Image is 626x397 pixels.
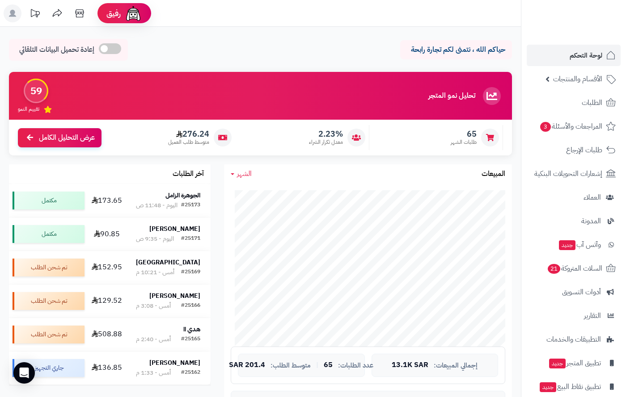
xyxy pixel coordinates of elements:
span: طلبات الشهر [451,138,477,146]
span: 2.23% [309,129,343,139]
div: تم شحن الطلب [13,326,85,343]
span: التطبيقات والخدمات [546,333,601,346]
span: 201.4 SAR [229,361,265,369]
span: 276.24 [168,129,209,139]
h3: آخر الطلبات [173,170,204,178]
div: Open Intercom Messenger [13,362,35,384]
span: إعادة تحميل البيانات التلقائي [19,45,94,55]
span: متوسط الطلب: [271,362,311,369]
a: تحديثات المنصة [24,4,46,25]
a: الشهر [231,169,252,179]
div: أمس - 1:33 م [136,368,171,377]
a: أدوات التسويق [527,281,621,303]
span: المدونة [581,215,601,227]
h3: تحليل نمو المتجر [428,92,475,100]
strong: هدي اا [183,325,200,334]
div: #25169 [181,268,200,277]
span: | [316,362,318,368]
a: المراجعات والأسئلة3 [527,116,621,137]
strong: [PERSON_NAME] [149,291,200,301]
span: 65 [324,361,333,369]
div: #25171 [181,234,200,243]
span: الطلبات [582,96,602,109]
a: التطبيقات والخدمات [527,329,621,350]
span: إجمالي المبيعات: [434,362,478,369]
div: #25162 [181,368,200,377]
td: 136.85 [88,351,126,384]
a: لوحة التحكم [527,45,621,66]
span: السلات المتروكة [547,262,602,275]
td: 508.88 [88,318,126,351]
strong: الجوهرة الزامل [165,191,200,200]
a: الطلبات [527,92,621,113]
div: تم شحن الطلب [13,292,85,310]
div: جاري التجهيز [13,359,85,377]
span: الشهر [237,168,252,179]
h3: المبيعات [482,170,505,178]
div: مكتمل [13,225,85,243]
span: جديد [559,240,575,250]
a: العملاء [527,187,621,208]
span: 21 [548,264,560,274]
span: جديد [540,382,556,392]
span: طلبات الإرجاع [566,144,602,156]
span: عرض التحليل الكامل [39,133,95,143]
span: 65 [451,129,477,139]
div: اليوم - 9:35 ص [136,234,174,243]
div: اليوم - 11:48 ص [136,201,178,210]
td: 152.95 [88,251,126,284]
div: أمس - 2:40 م [136,335,171,344]
span: التقارير [584,309,601,322]
a: عرض التحليل الكامل [18,128,102,147]
span: متوسط طلب العميل [168,138,209,146]
span: أدوات التسويق [562,286,601,298]
a: السلات المتروكة21 [527,258,621,279]
div: تم شحن الطلب [13,259,85,276]
span: 13.1K SAR [392,361,428,369]
strong: [PERSON_NAME] [149,358,200,368]
span: إشعارات التحويلات البنكية [534,167,602,180]
img: ai-face.png [124,4,142,22]
a: المدونة [527,210,621,232]
td: 129.52 [88,284,126,318]
strong: [GEOGRAPHIC_DATA] [136,258,200,267]
div: #25165 [181,335,200,344]
span: تطبيق نقاط البيع [539,380,601,393]
span: تطبيق المتجر [548,357,601,369]
span: وآتس آب [558,238,601,251]
td: 90.85 [88,217,126,251]
td: 173.65 [88,184,126,217]
span: تقييم النمو [18,105,39,113]
a: إشعارات التحويلات البنكية [527,163,621,184]
p: حياكم الله ، نتمنى لكم تجارة رابحة [407,45,505,55]
a: التقارير [527,305,621,326]
span: جديد [549,359,566,368]
span: 3 [540,122,551,132]
span: العملاء [584,191,601,204]
span: عدد الطلبات: [338,362,373,369]
span: رفيق [106,8,121,19]
span: المراجعات والأسئلة [539,120,602,133]
div: #25166 [181,301,200,310]
span: لوحة التحكم [570,49,602,62]
div: أمس - 10:21 م [136,268,174,277]
div: #25173 [181,201,200,210]
strong: [PERSON_NAME] [149,224,200,234]
a: وآتس آبجديد [527,234,621,255]
a: تطبيق المتجرجديد [527,352,621,374]
div: مكتمل [13,192,85,209]
span: الأقسام والمنتجات [553,73,602,85]
span: معدل تكرار الشراء [309,138,343,146]
a: طلبات الإرجاع [527,139,621,161]
div: أمس - 3:08 م [136,301,171,310]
